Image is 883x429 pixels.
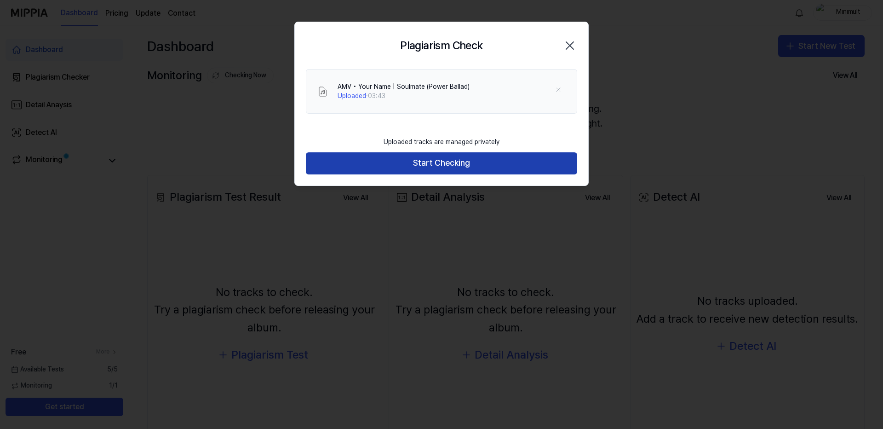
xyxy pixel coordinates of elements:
[306,152,577,174] button: Start Checking
[338,82,470,92] div: AMV • Your Name | Soulmate (Power Ballad)
[378,132,505,152] div: Uploaded tracks are managed privately
[338,92,366,99] span: Uploaded
[400,37,482,54] h2: Plagiarism Check
[338,92,470,101] div: · 03:43
[317,86,328,97] img: File Select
